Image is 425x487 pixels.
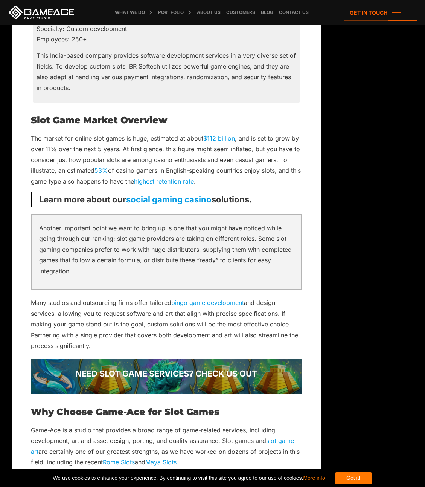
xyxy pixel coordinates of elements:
[31,437,294,455] a: slot game art
[303,475,325,481] a: More info
[37,50,296,93] p: This India-based company provides software development services in a very diverse set of fields. ...
[171,299,244,306] a: bingo game development
[31,133,302,187] p: The market for online slot games is huge, estimated at about , and is set to grow by over 11% ove...
[203,135,235,142] a: $112 billion
[31,359,302,394] a: Need slot game services? Check us out
[53,472,325,484] span: We use cookies to enhance your experience. By continuing to visit this site you agree to our use ...
[94,167,108,174] a: 53%
[145,458,177,466] a: Maya Slots
[344,5,417,21] a: Get in touch
[126,194,212,204] a: social gaming casino
[103,458,135,466] a: Rome Slots
[35,366,298,381] p: Need slot game services? Check us out
[31,425,302,468] p: Game-Ace is a studio that provides a broad range of game-related services, including development,...
[31,297,302,351] p: Many studios and outsourcing firms offer tailored and design services, allowing you to request so...
[31,407,302,417] h2: Why Choose Game-Ace for Slot Games
[39,192,302,207] p: Learn more about our solutions.
[31,115,302,125] h2: Slot Game Market Overview
[134,178,194,185] a: highest retention rate
[335,472,372,484] div: Got it!
[39,223,294,276] p: Another important point we want to bring up is one that you might have noticed while going throug...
